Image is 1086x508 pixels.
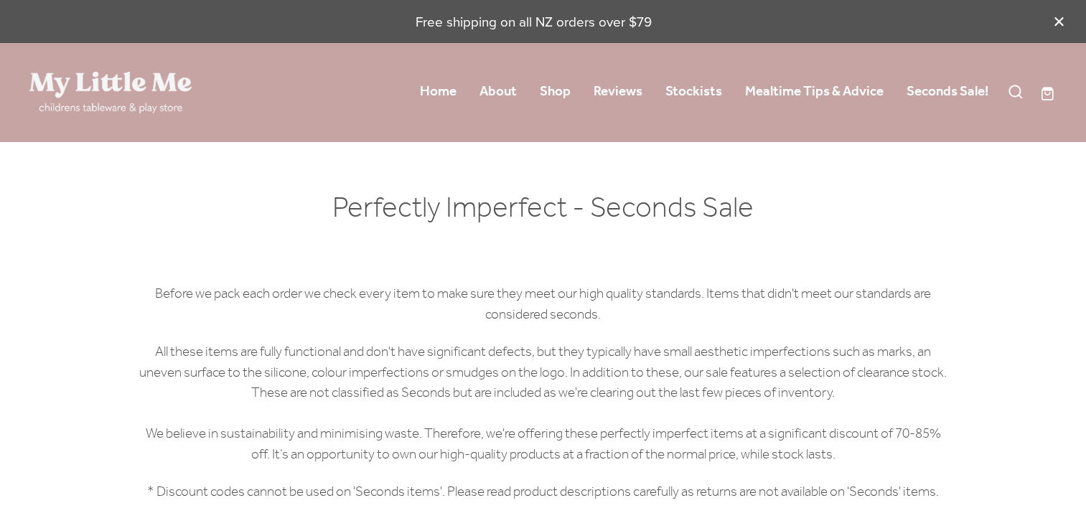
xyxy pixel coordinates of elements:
p: Free shipping on all NZ orders over $79 [29,12,1038,32]
p: All these items are fully functional and don't have significant defects, but they typically have ... [137,342,950,482]
h1: Perfectly Imperfect - Seconds Sale [137,192,950,227]
a: Home [420,79,457,105]
a: Mealtime Tips & Advice [745,79,884,105]
p: Before we pack each order we check every item to make sure they meet our high quality standards. ... [137,284,950,342]
a: About [479,79,517,105]
a: Reviews [594,79,642,105]
a: Stockists [665,79,722,105]
a: Seconds Sale! [907,79,988,105]
a: My Little Me Ltd homepage [29,72,235,113]
a: Shop [540,79,571,105]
